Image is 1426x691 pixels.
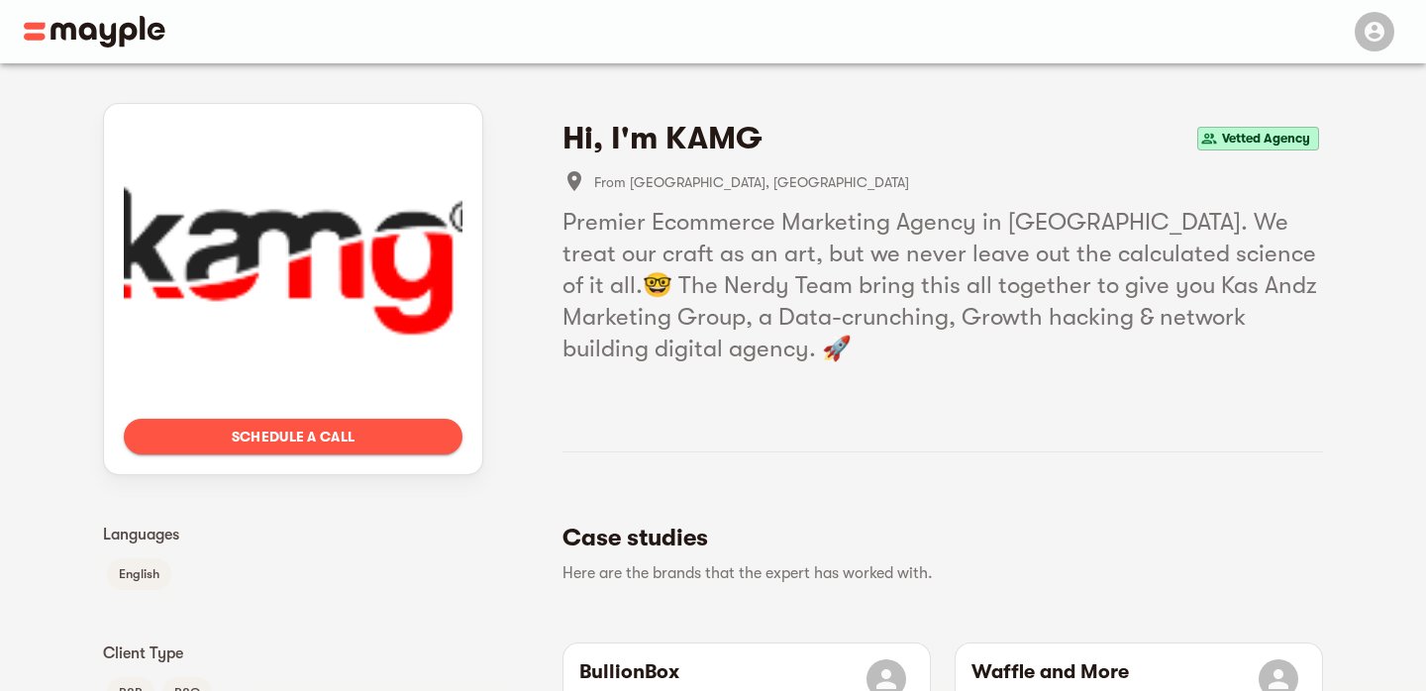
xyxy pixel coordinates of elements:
p: Client Type [103,642,483,665]
p: Languages [103,523,483,546]
span: English [107,562,171,586]
img: Main logo [24,16,165,48]
h5: Premier Ecommerce Marketing Agency in [GEOGRAPHIC_DATA]. We treat our craft as an art, but we nev... [562,206,1323,364]
h5: Case studies [562,522,1307,553]
span: Menu [1343,22,1402,38]
h4: Hi, I'm KAMG [562,119,763,158]
p: Here are the brands that the expert has worked with. [562,561,1307,585]
button: Schedule a call [124,419,462,454]
span: From [GEOGRAPHIC_DATA], [GEOGRAPHIC_DATA] [594,170,1323,194]
span: Vetted Agency [1214,127,1318,150]
span: Schedule a call [140,425,447,448]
